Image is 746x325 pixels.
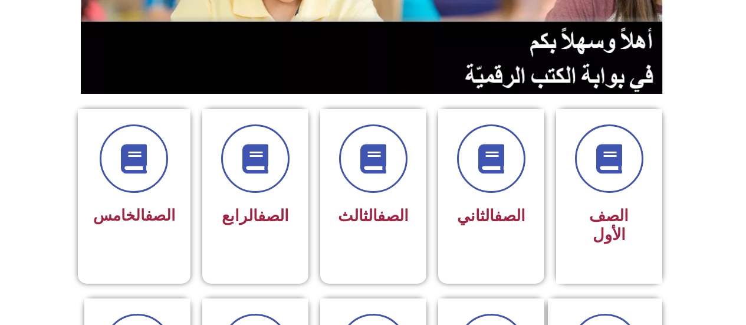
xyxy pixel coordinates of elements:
[457,206,525,225] span: الثاني
[377,206,409,225] a: الصف
[494,206,525,225] a: الصف
[222,206,289,225] span: الرابع
[589,206,629,244] span: الصف الأول
[145,206,175,224] a: الصف
[338,206,409,225] span: الثالث
[93,206,175,224] span: الخامس
[258,206,289,225] a: الصف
